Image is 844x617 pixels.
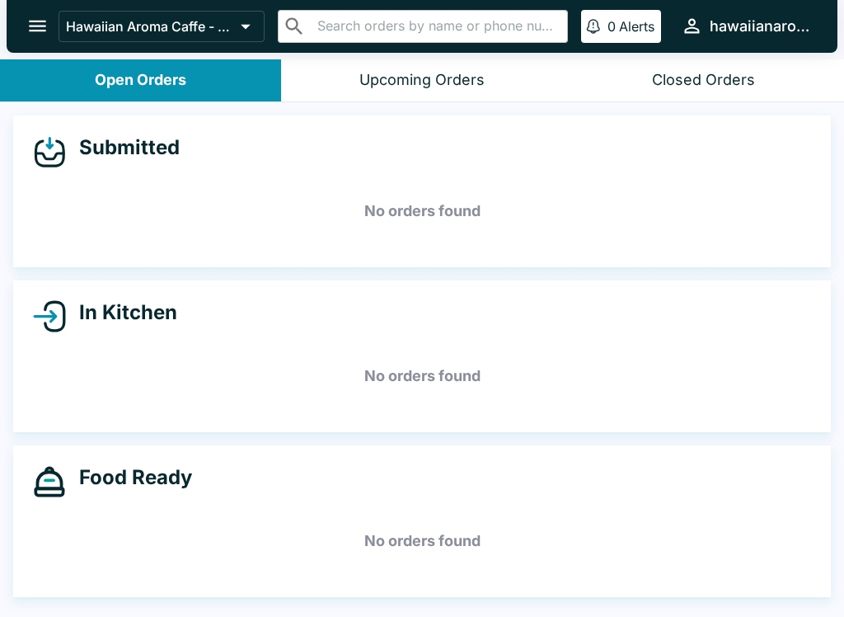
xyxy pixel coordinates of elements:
[59,11,265,42] button: Hawaiian Aroma Caffe - Waikiki Beachcomber
[359,71,485,90] div: Upcoming Orders
[33,181,811,241] h5: No orders found
[33,346,811,406] h5: No orders found
[607,18,616,35] p: 0
[674,8,818,44] button: hawaiianaromacaffe
[95,71,186,90] div: Open Orders
[652,71,755,90] div: Closed Orders
[66,300,177,325] h4: In Kitchen
[619,18,654,35] p: Alerts
[66,135,180,160] h4: Submitted
[16,5,59,47] button: open drawer
[312,15,560,38] input: Search orders by name or phone number
[710,16,811,36] div: hawaiianaromacaffe
[33,511,811,571] h5: No orders found
[66,465,192,490] h4: Food Ready
[66,18,234,35] p: Hawaiian Aroma Caffe - Waikiki Beachcomber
